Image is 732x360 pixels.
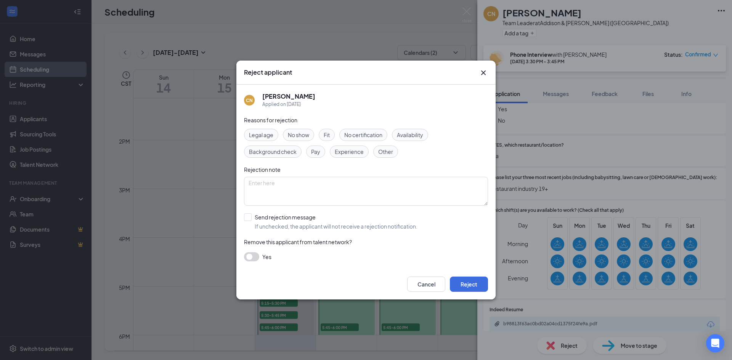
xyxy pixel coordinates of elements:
svg: Cross [479,68,488,77]
button: Cancel [407,277,445,292]
span: Pay [311,147,320,156]
button: Reject [450,277,488,292]
span: No show [288,131,309,139]
span: No certification [344,131,382,139]
span: Legal age [249,131,273,139]
div: CN [246,97,253,104]
h5: [PERSON_NAME] [262,92,315,101]
span: Reasons for rejection [244,117,297,123]
span: Remove this applicant from talent network? [244,238,352,245]
h3: Reject applicant [244,68,292,77]
span: Experience [335,147,364,156]
div: Applied on [DATE] [262,101,315,108]
button: Close [479,68,488,77]
span: Background check [249,147,297,156]
span: Rejection note [244,166,281,173]
div: Open Intercom Messenger [706,334,724,352]
span: Fit [324,131,330,139]
span: Other [378,147,393,156]
span: Yes [262,252,271,261]
span: Availability [397,131,423,139]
